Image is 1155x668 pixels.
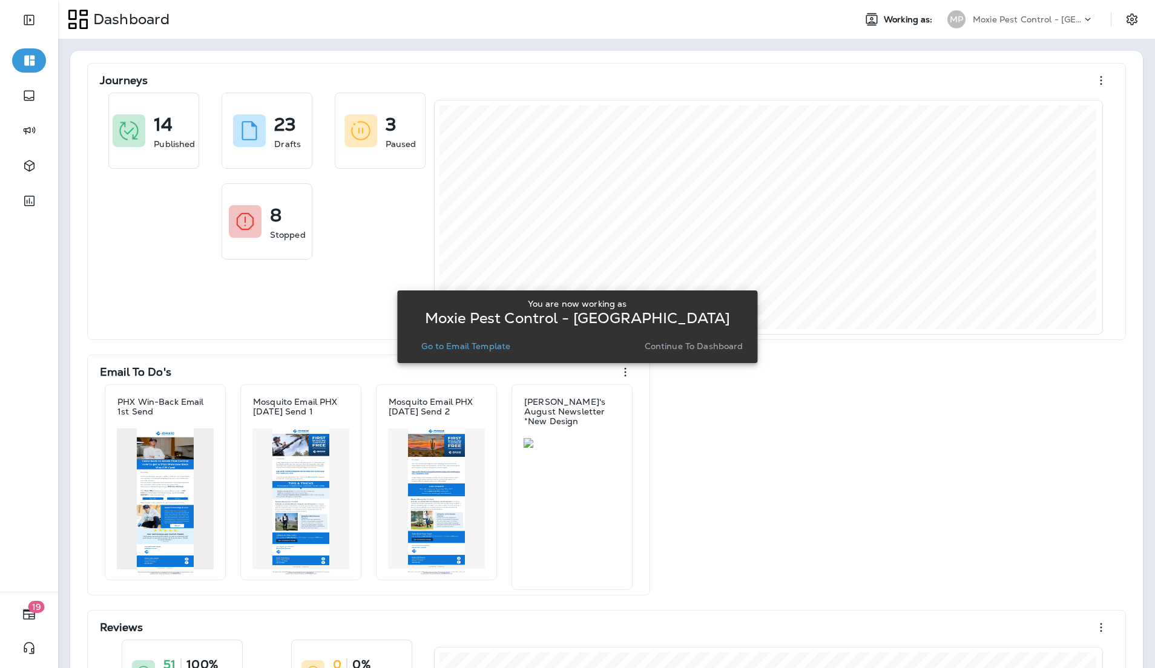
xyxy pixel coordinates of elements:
[12,8,46,32] button: Expand Sidebar
[154,119,173,131] p: 14
[100,366,171,378] p: Email To Do's
[274,119,296,131] p: 23
[117,397,213,416] p: PHX Win-Back Email 1st Send
[645,341,743,351] p: Continue to Dashboard
[1121,8,1143,30] button: Settings
[100,74,148,87] p: Journeys
[100,621,143,634] p: Reviews
[388,428,485,575] img: e7e900c6-f913-4381-ac9b-1a4337bc5e3a.jpg
[386,138,416,150] p: Paused
[154,138,195,150] p: Published
[640,338,748,355] button: Continue to Dashboard
[884,15,935,25] span: Working as:
[270,229,306,241] p: Stopped
[270,209,281,221] p: 8
[416,338,515,355] button: Go to Email Template
[274,138,301,150] p: Drafts
[252,428,349,575] img: 0fc72d8b-8c86-4358-b989-5b38c5450db5.jpg
[421,341,510,351] p: Go to Email Template
[253,397,349,416] p: Mosquito Email PHX [DATE] Send 1
[12,602,46,626] button: 19
[88,10,169,28] p: Dashboard
[947,10,966,28] div: MP
[389,397,484,416] p: Mosquito Email PHX [DATE] Send 2
[117,428,214,575] img: b57db5dc-5cdc-4076-a825-6a120bf4dbb4.jpg
[528,299,627,309] p: You are now working as
[425,313,730,323] p: Moxie Pest Control - [GEOGRAPHIC_DATA]
[28,601,45,613] span: 19
[973,15,1082,24] p: Moxie Pest Control - [GEOGRAPHIC_DATA]
[386,119,397,131] p: 3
